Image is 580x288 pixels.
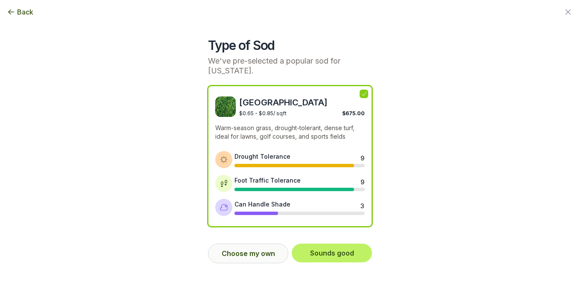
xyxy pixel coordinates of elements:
[360,154,364,160] div: 9
[234,200,290,209] div: Can Handle Shade
[360,177,364,184] div: 9
[239,96,365,108] span: [GEOGRAPHIC_DATA]
[342,110,365,116] span: $675.00
[234,152,290,161] div: Drought Tolerance
[215,124,365,141] p: Warm-season grass, drought-tolerant, dense turf, ideal for lawns, golf courses, and sports fields
[208,38,372,53] h2: Type of Sod
[220,155,228,164] img: Drought tolerance icon
[220,179,228,188] img: Foot traffic tolerance icon
[17,7,33,17] span: Back
[234,176,301,185] div: Foot Traffic Tolerance
[220,203,228,212] img: Shade tolerance icon
[208,56,372,76] p: We've pre-selected a popular sod for [US_STATE].
[360,201,364,208] div: 3
[208,244,288,263] button: Choose my own
[215,96,236,117] img: Bermuda sod image
[292,244,372,262] button: Sounds good
[239,110,287,116] span: $0.65 - $0.85 / sqft
[7,7,33,17] button: Back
